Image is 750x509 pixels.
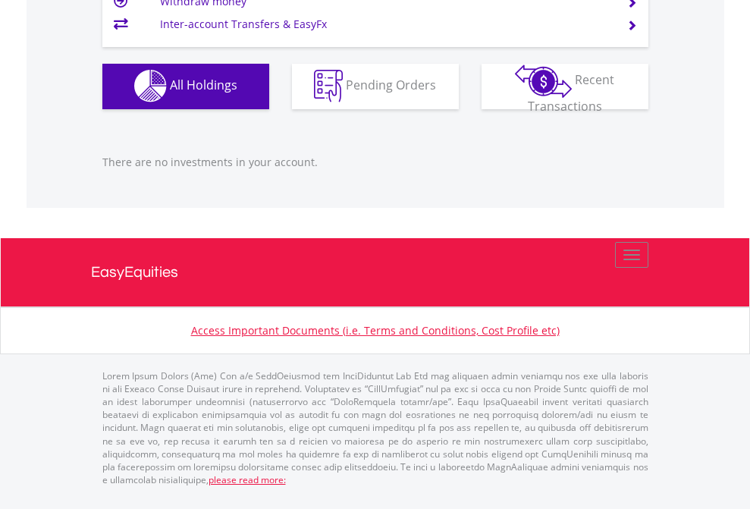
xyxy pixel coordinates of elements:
a: please read more: [209,473,286,486]
span: All Holdings [170,77,237,93]
button: All Holdings [102,64,269,109]
img: pending_instructions-wht.png [314,70,343,102]
button: Pending Orders [292,64,459,109]
p: There are no investments in your account. [102,155,648,170]
td: Inter-account Transfers & EasyFx [160,13,608,36]
img: transactions-zar-wht.png [515,64,572,98]
img: holdings-wht.png [134,70,167,102]
a: Access Important Documents (i.e. Terms and Conditions, Cost Profile etc) [191,323,560,338]
p: Lorem Ipsum Dolors (Ame) Con a/e SeddOeiusmod tem InciDiduntut Lab Etd mag aliquaen admin veniamq... [102,369,648,486]
span: Pending Orders [346,77,436,93]
a: EasyEquities [91,238,660,306]
span: Recent Transactions [528,71,615,115]
button: Recent Transactions [482,64,648,109]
